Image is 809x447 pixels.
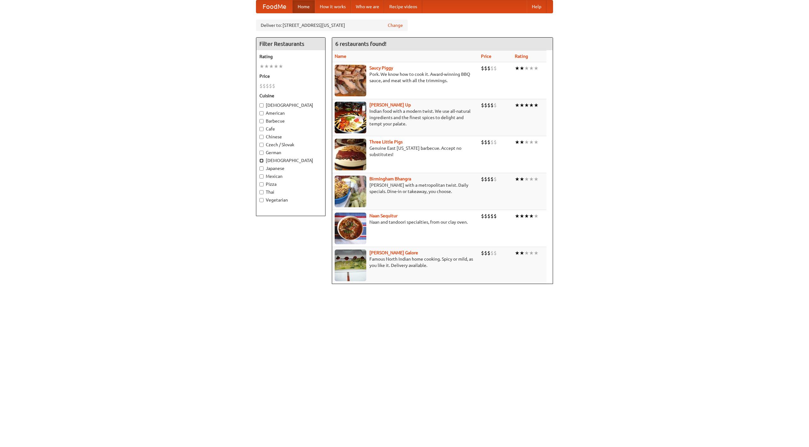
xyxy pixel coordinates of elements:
[494,102,497,109] li: $
[384,0,422,13] a: Recipe videos
[484,139,487,146] li: $
[524,102,529,109] li: ★
[256,20,408,31] div: Deliver to: [STREET_ADDRESS][US_STATE]
[259,63,264,70] li: ★
[272,82,275,89] li: $
[269,63,274,70] li: ★
[527,0,546,13] a: Help
[259,142,322,148] label: Czech / Slovak
[259,190,264,194] input: Thai
[259,93,322,99] h5: Cuisine
[515,54,528,59] a: Rating
[490,139,494,146] li: $
[259,149,322,156] label: German
[487,139,490,146] li: $
[484,176,487,183] li: $
[259,165,322,172] label: Japanese
[369,65,393,70] a: Saucy Piggy
[259,174,264,178] input: Mexican
[269,82,272,89] li: $
[278,63,283,70] li: ★
[481,102,484,109] li: $
[335,256,476,269] p: Famous North Indian home cooking. Spicy or mild, as you like it. Delivery available.
[335,71,476,84] p: Pork. We know how to cook it. Award-winning BBQ sauce, and meat with all the trimmings.
[335,54,346,59] a: Name
[259,189,322,195] label: Thai
[490,65,494,72] li: $
[369,139,403,144] b: Three Little Pigs
[484,250,487,257] li: $
[534,213,538,220] li: ★
[534,250,538,257] li: ★
[369,213,398,218] b: Naan Sequitur
[259,126,322,132] label: Cafe
[534,139,538,146] li: ★
[494,250,497,257] li: $
[259,143,264,147] input: Czech / Slovak
[534,102,538,109] li: ★
[520,250,524,257] li: ★
[515,250,520,257] li: ★
[520,213,524,220] li: ★
[259,151,264,155] input: German
[259,135,264,139] input: Chinese
[259,173,322,179] label: Mexican
[487,250,490,257] li: $
[259,102,322,108] label: [DEMOGRAPHIC_DATA]
[529,139,534,146] li: ★
[256,0,293,13] a: FoodMe
[259,159,264,163] input: [DEMOGRAPHIC_DATA]
[369,250,418,255] b: [PERSON_NAME] Galore
[515,65,520,72] li: ★
[520,139,524,146] li: ★
[259,111,264,115] input: American
[315,0,351,13] a: How it works
[351,0,384,13] a: Who we are
[481,54,491,59] a: Price
[335,108,476,127] p: Indian food with a modern twist. We use all-natural ingredients and the finest spices to delight ...
[534,65,538,72] li: ★
[534,176,538,183] li: ★
[266,82,269,89] li: $
[515,102,520,109] li: ★
[481,213,484,220] li: $
[335,145,476,158] p: Genuine East [US_STATE] barbecue. Accept no substitutes!
[529,102,534,109] li: ★
[490,213,494,220] li: $
[264,63,269,70] li: ★
[335,219,476,225] p: Naan and tandoori specialties, from our clay oven.
[494,213,497,220] li: $
[490,176,494,183] li: $
[490,102,494,109] li: $
[494,139,497,146] li: $
[529,65,534,72] li: ★
[481,139,484,146] li: $
[524,65,529,72] li: ★
[259,134,322,140] label: Chinese
[515,213,520,220] li: ★
[259,198,264,202] input: Vegetarian
[487,102,490,109] li: $
[259,197,322,203] label: Vegetarian
[335,139,366,170] img: littlepigs.jpg
[335,182,476,195] p: [PERSON_NAME] with a metropolitan twist. Daily specials. Dine-in or takeaway, you choose.
[335,41,386,47] ng-pluralize: 6 restaurants found!
[259,127,264,131] input: Cafe
[484,65,487,72] li: $
[369,176,411,181] a: Birmingham Bhangra
[515,139,520,146] li: ★
[494,176,497,183] li: $
[388,22,403,28] a: Change
[369,102,411,107] a: [PERSON_NAME] Up
[484,102,487,109] li: $
[487,65,490,72] li: $
[481,176,484,183] li: $
[490,250,494,257] li: $
[259,119,264,123] input: Barbecue
[524,213,529,220] li: ★
[529,176,534,183] li: ★
[335,213,366,244] img: naansequitur.jpg
[259,181,322,187] label: Pizza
